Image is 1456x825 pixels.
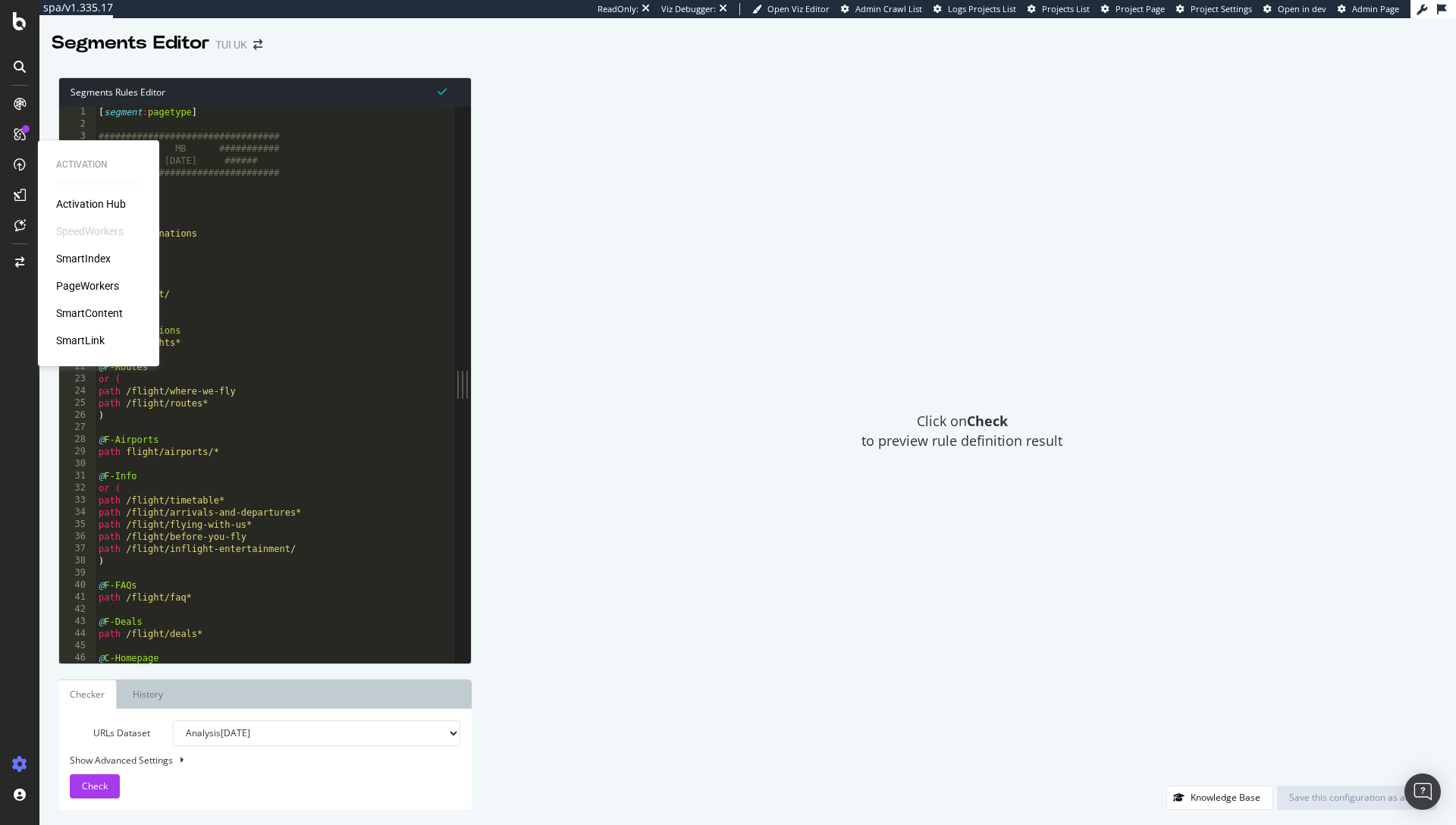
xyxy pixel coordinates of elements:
div: Segments Editor [52,30,209,56]
span: Admin Page [1352,3,1399,14]
div: 35 [59,519,96,531]
div: ReadOnly: [598,3,639,15]
span: Project Settings [1191,3,1252,14]
div: 2 [59,118,96,130]
div: 28 [59,434,96,446]
div: 43 [59,616,96,628]
div: 31 [59,470,96,482]
div: Show Advanced Settings [58,754,449,767]
label: URLs Dataset [58,720,162,746]
div: 36 [59,531,96,543]
div: 34 [59,507,96,519]
span: Check [82,780,108,792]
div: 29 [59,446,96,458]
a: SmartIndex [56,251,111,266]
div: 27 [59,422,96,434]
div: 26 [59,409,96,422]
div: 42 [59,604,96,616]
div: Segments Rules Editor [59,78,471,106]
div: 41 [59,591,96,604]
div: Activation [56,158,141,171]
a: SmartContent [56,306,123,321]
div: 44 [59,628,96,640]
div: Viz Debugger: [661,3,716,15]
div: 38 [59,555,96,567]
div: 24 [59,385,96,397]
a: Logs Projects List [934,3,1016,15]
a: Open Viz Editor [752,3,830,15]
a: History [121,679,175,709]
a: Project Page [1101,3,1165,15]
span: Admin Crawl List [855,3,922,14]
div: Open Intercom Messenger [1404,773,1441,810]
div: TUI UK [215,37,247,52]
a: Open in dev [1263,3,1326,15]
div: SpeedWorkers [56,224,124,239]
span: Click on to preview rule definition result [861,412,1062,450]
span: Syntax is valid [438,84,447,99]
a: Project Settings [1176,3,1252,15]
a: Projects List [1028,3,1090,15]
strong: Check [967,412,1008,430]
button: Check [70,774,120,798]
a: Checker [58,679,117,709]
div: arrow-right-arrow-left [253,39,262,50]
a: Activation Hub [56,196,126,212]
div: Knowledge Base [1191,791,1260,804]
span: Projects List [1042,3,1090,14]
a: Admin Crawl List [841,3,922,15]
div: 37 [59,543,96,555]
span: Open Viz Editor [767,3,830,14]
div: Save this configuration as active [1289,791,1425,804]
div: 45 [59,640,96,652]
a: Knowledge Base [1166,791,1273,804]
div: 32 [59,482,96,494]
div: 39 [59,567,96,579]
div: 25 [59,397,96,409]
span: Logs Projects List [948,3,1016,14]
div: 30 [59,458,96,470]
button: Save this configuration as active [1277,786,1437,810]
span: Project Page [1116,3,1165,14]
div: 22 [59,361,96,373]
div: 40 [59,579,96,591]
div: 46 [59,652,96,664]
button: Knowledge Base [1166,786,1273,810]
div: 33 [59,494,96,507]
div: 23 [59,373,96,385]
a: SmartLink [56,333,105,348]
div: 3 [59,130,96,143]
div: 1 [59,106,96,118]
a: Admin Page [1338,3,1399,15]
a: PageWorkers [56,278,119,293]
span: Open in dev [1278,3,1326,14]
